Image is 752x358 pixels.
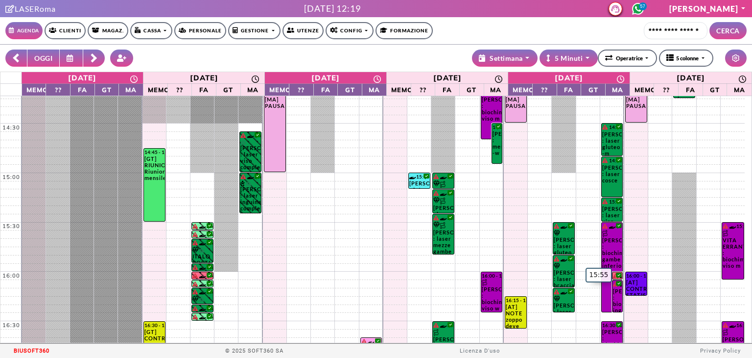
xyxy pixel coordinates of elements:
div: 15:50 - 16:10 [554,256,574,262]
div: [GT] CONTROLLO MAGAZZINO Inventario (compresi prod. cabina e consumabili) con controllo differenz... [144,329,164,345]
i: Il cliente ha degli insoluti [192,232,198,237]
i: Il cliente ha degli insoluti [613,273,618,278]
img: PERCORSO [433,329,440,336]
a: Cassa [130,22,172,39]
div: [PERSON_NAME] : mento+baffetti -w [493,130,501,159]
i: Il cliente ha degli insoluti [361,339,367,344]
div: 16:15 - 16:35 [506,297,526,303]
div: 15:00 - 15:25 [240,174,260,180]
img: PERCORSO [440,198,446,205]
i: Categoria cliente: Diamante [192,247,199,253]
div: 15:30 - 15:35 [192,223,240,229]
div: [MA] PAUSA [265,96,285,109]
div: 15:55 [586,268,612,282]
div: [PERSON_NAME] : biochimica viso m [602,329,622,357]
div: [PERSON_NAME] : laser viso completo -w [240,139,260,172]
div: [DATE] 12:19 [304,2,361,15]
a: Config [326,22,374,39]
i: Il cliente ha degli insoluti [554,224,559,229]
i: Il cliente ha degli insoluti [723,323,728,328]
div: [PERSON_NAME] : foto - controllo *da remoto* tramite foto [409,180,429,188]
img: PERCORSO [440,181,446,188]
div: 15:30 - 16:25 [602,223,622,230]
i: Il cliente ha degli insoluti [554,256,559,261]
div: [PERSON_NAME] : biochimica viso w [482,279,502,312]
i: Il cliente ha degli insoluti [433,191,439,196]
div: 16:00 - 16:05 [613,273,661,279]
span: GT [705,85,725,94]
div: [MA] PAUSA [626,96,646,109]
div: ITALO POSTI : laser braccia superiori [192,296,212,304]
div: 16:00 - 16:05 [192,273,240,279]
span: GT [462,85,481,94]
div: 16:30 - 17:20 [602,322,622,328]
a: Clienti [45,22,86,39]
div: 5 Minuti [546,53,583,63]
span: FA [316,85,335,94]
img: PERCORSO [602,230,609,237]
span: GT [219,85,238,94]
div: [DATE] [311,73,340,82]
a: Gestione [228,22,280,39]
div: 16:30 [0,322,22,329]
i: PAGATO [199,296,206,302]
div: [DATE] [677,73,705,82]
div: [MA] PAUSA [506,96,526,109]
div: [DATE] [433,73,462,82]
i: Il cliente ha degli insoluti [240,133,246,138]
span: ?? [414,85,433,94]
img: PERCORSO [482,279,489,286]
div: 16:10 - 16:25 [554,289,574,295]
i: Il cliente ha degli insoluti [602,125,608,129]
span: FA [438,85,457,94]
span: Memo [24,85,44,94]
div: 15:30 - 15:50 [554,223,574,230]
span: GT [584,85,603,94]
div: 16:00 - 16:25 [482,273,502,279]
a: 10 ottobre 2025 [508,72,629,83]
div: 16:00 - 16:15 [626,273,646,279]
div: [PERSON_NAME] : baffetti [433,180,453,188]
span: FA [194,85,213,94]
a: Privacy Policy [700,348,741,354]
i: PAGATO [246,180,253,186]
div: [PERSON_NAME] : laser cosce [602,164,622,186]
div: [PERSON_NAME] : biochimica inguine [613,288,622,312]
div: 14:35 - 15:00 [240,132,260,139]
div: 14:30 - 14:55 [493,124,501,130]
div: 16:30 - 16:55 [433,322,453,329]
div: 16:10 - 16:20 [192,289,212,295]
a: Agenda [5,22,43,39]
a: Clicca per andare alla pagina di firmaLASERoma [5,4,56,13]
span: MA [121,85,141,94]
div: 14:30 - 14:50 [602,124,622,130]
i: Il cliente ha degli insoluti [192,281,198,286]
span: Memo [389,85,408,94]
span: ?? [170,85,189,94]
a: Magaz. [88,22,128,39]
div: [PERSON_NAME] : laser viso completo -w [602,205,622,221]
div: [DATE] [68,73,96,82]
i: Il cliente ha degli insoluti [192,240,198,245]
a: 7 ottobre 2025 [143,72,264,83]
div: [PERSON_NAME] : laser inguine completo [240,180,260,213]
i: Il cliente ha degli insoluti [192,224,198,229]
i: Il cliente ha degli insoluti [602,199,608,204]
div: 15:25 - 15:50 [433,215,453,221]
button: CERCA [709,22,747,39]
a: 9 ottobre 2025 [387,72,508,83]
button: OGGI [27,50,60,67]
div: VITA ERRANTE : biochimica viso m [723,230,743,272]
span: FA [560,85,579,94]
span: MA [608,85,627,94]
div: Settimana [479,53,523,63]
i: Il cliente ha degli insoluti [240,174,246,179]
div: 15:40 - 15:55 [192,240,212,246]
i: Il cliente ha degli insoluti [602,158,608,163]
i: Il cliente ha degli insoluti [554,289,559,294]
div: 15:30 - 16:05 [723,223,743,230]
div: [GT] RIUNIONE Riunione mensile [144,155,164,181]
span: ?? [48,85,68,94]
span: Memo [146,85,165,94]
span: GT [340,85,359,94]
